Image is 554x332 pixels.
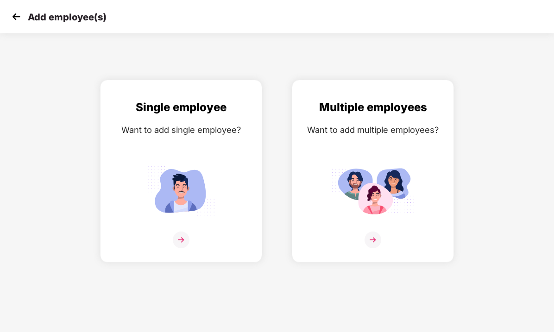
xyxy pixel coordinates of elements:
div: Single employee [110,99,252,116]
img: svg+xml;base64,PHN2ZyB4bWxucz0iaHR0cDovL3d3dy53My5vcmcvMjAwMC9zdmciIHdpZHRoPSIzNiIgaGVpZ2h0PSIzNi... [365,232,381,248]
div: Multiple employees [302,99,444,116]
div: Want to add single employee? [110,123,252,137]
p: Add employee(s) [28,12,107,23]
img: svg+xml;base64,PHN2ZyB4bWxucz0iaHR0cDovL3d3dy53My5vcmcvMjAwMC9zdmciIHdpZHRoPSIzNiIgaGVpZ2h0PSIzNi... [173,232,189,248]
div: Want to add multiple employees? [302,123,444,137]
img: svg+xml;base64,PHN2ZyB4bWxucz0iaHR0cDovL3d3dy53My5vcmcvMjAwMC9zdmciIGlkPSJNdWx0aXBsZV9lbXBsb3llZS... [331,162,415,219]
img: svg+xml;base64,PHN2ZyB4bWxucz0iaHR0cDovL3d3dy53My5vcmcvMjAwMC9zdmciIGlkPSJTaW5nbGVfZW1wbG95ZWUiIH... [139,162,223,219]
img: svg+xml;base64,PHN2ZyB4bWxucz0iaHR0cDovL3d3dy53My5vcmcvMjAwMC9zdmciIHdpZHRoPSIzMCIgaGVpZ2h0PSIzMC... [9,10,23,24]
